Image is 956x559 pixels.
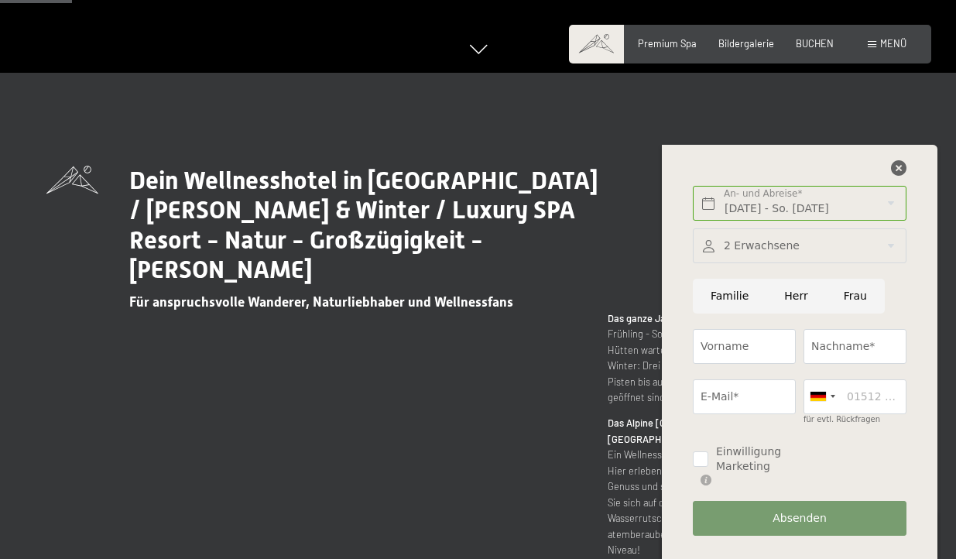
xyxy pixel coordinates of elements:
[718,37,774,50] a: Bildergalerie
[129,294,513,310] span: Für anspruchsvolle Wanderer, Naturliebhaber und Wellnessfans
[804,380,840,413] div: Germany (Deutschland): +49
[804,415,880,424] label: für evtl. Rückfragen
[796,37,834,50] a: BUCHEN
[129,166,598,284] span: Dein Wellnesshotel in [GEOGRAPHIC_DATA] / [PERSON_NAME] & Winter / Luxury SPA Resort - Natur - Gr...
[638,37,697,50] a: Premium Spa
[773,511,827,526] span: Absenden
[608,417,835,444] strong: Das Alpine [GEOGRAPHIC_DATA] Schwarzenstein im [GEOGRAPHIC_DATA] – [GEOGRAPHIC_DATA]:
[693,501,906,536] button: Absenden
[880,37,906,50] span: Menü
[608,312,862,324] strong: Das ganze Jahr geöffnet – und jeden Moment ein Erlebnis!
[608,415,910,557] p: Ein Wellnesshotel der Extraklasse, das keine Wünsche offen lässt. Hier erleben Sie unvergessliche...
[716,444,833,475] span: Einwilligung Marketing
[804,379,906,414] input: 01512 3456789
[608,310,910,406] p: Frühling - Sommer - Herbst: Über 80 bewirtschaftete Almen und Hütten warten darauf, von Ihnen ero...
